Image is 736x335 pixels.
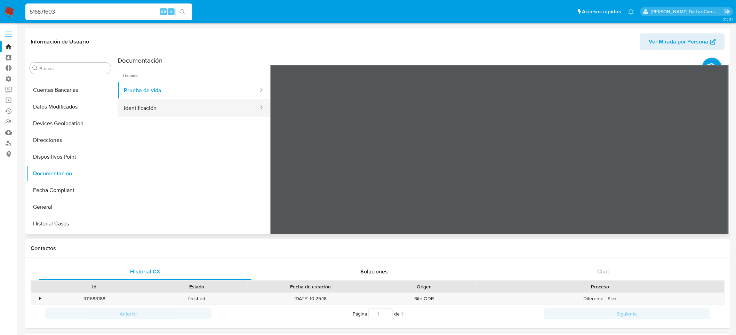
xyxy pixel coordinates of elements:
input: Buscar usuario o caso... [25,7,192,16]
button: Direcciones [27,132,114,149]
button: Historial Casos [27,215,114,232]
span: 1 [401,310,403,317]
button: Dispositivos Point [27,149,114,165]
button: Siguiente [544,308,710,319]
h1: Información de Usuario [31,38,89,45]
div: • [39,295,41,302]
button: Historial Riesgo PLD [27,232,114,249]
button: Ver Mirada por Persona [640,33,725,50]
span: Página de [353,308,403,319]
span: Ver Mirada por Persona [649,33,709,50]
div: Proceso [480,283,720,290]
button: Datos Modificados [27,98,114,115]
button: Fecha Compliant [27,182,114,199]
div: Site ODR [373,293,475,304]
div: Id [48,283,141,290]
button: General [27,199,114,215]
div: Estado [150,283,243,290]
a: Salir [723,8,731,15]
button: Devices Geolocation [27,115,114,132]
div: [DATE] 10:25:18 [248,293,373,304]
span: Accesos rápidos [582,8,621,15]
button: search-icon [175,7,190,17]
div: Origen [378,283,471,290]
div: Fecha de creación [253,283,368,290]
span: Chat [598,268,609,276]
a: Notificaciones [628,9,634,15]
div: finished [145,293,248,304]
button: Cuentas Bancarias [27,82,114,98]
span: Soluciones [361,268,388,276]
span: Historial CX [130,268,160,276]
h1: Contactos [31,245,725,252]
div: Diferente - Flex [475,293,725,304]
p: delfina.delascarreras@mercadolibre.com [651,8,721,15]
button: Buscar [32,65,38,71]
div: 311683188 [43,293,145,304]
input: Buscar [39,65,108,72]
button: Documentación [27,165,114,182]
button: Anterior [45,308,211,319]
span: s [170,8,172,15]
span: Alt [161,8,166,15]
